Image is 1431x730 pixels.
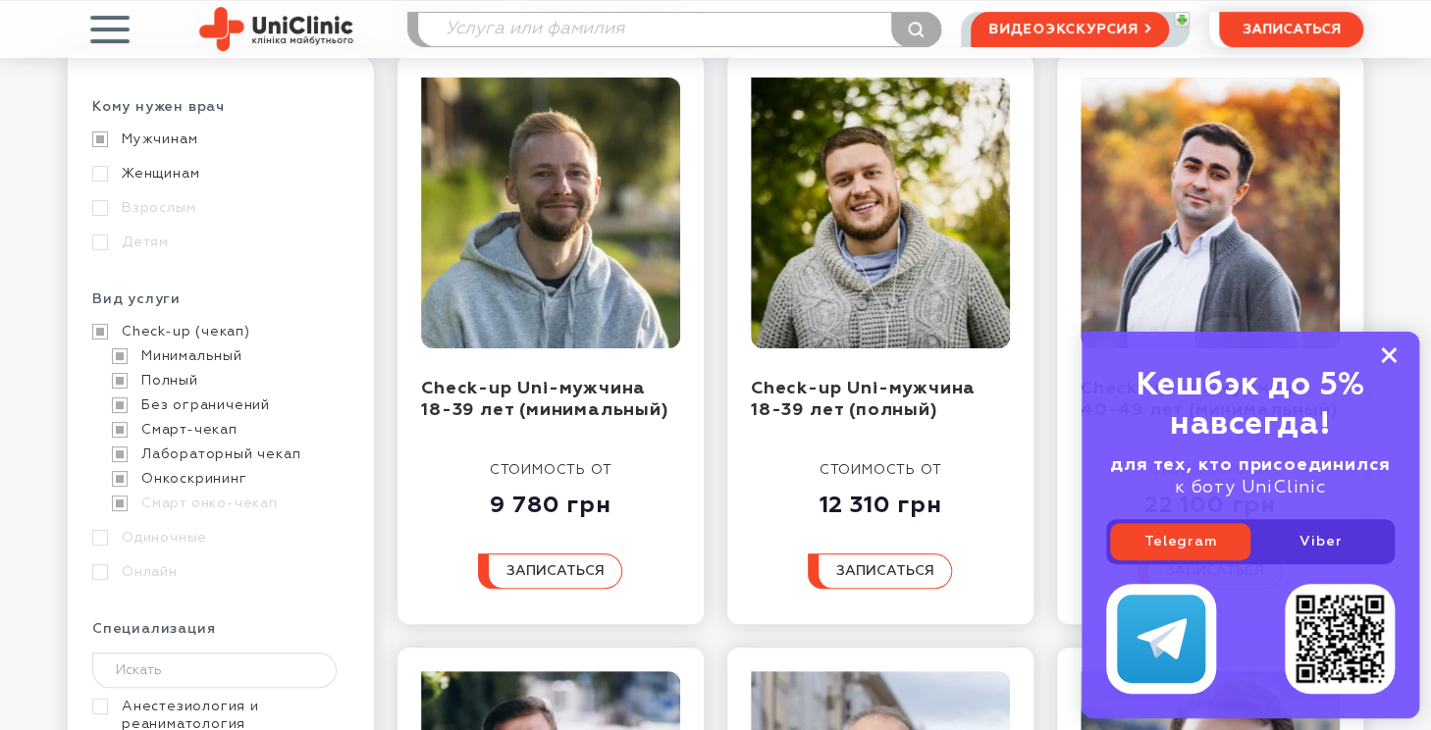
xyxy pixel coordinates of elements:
a: Telegram [1110,523,1250,560]
button: записаться [808,553,952,589]
a: Check-up Uni-мужчина 18-39 лет (минимальный) [421,380,668,420]
div: 12 310 грн [808,479,952,520]
a: Полный [112,372,344,390]
span: видеоэкскурсия [988,13,1139,46]
a: Получи прямую ссылку [1174,12,1190,27]
div: Специализация [92,620,349,652]
input: Искать [92,652,337,688]
a: Viber [1250,523,1391,560]
span: стоимость от [490,463,612,477]
div: к боту UniClinic [1106,454,1395,499]
img: Check-up Uni-мужчина 18-39 лет (полный) [751,78,1010,348]
a: Мужчинам [92,130,344,148]
a: Лабораторный чекап [112,445,344,463]
a: Без ограничений [112,396,344,414]
a: Женщинам [92,165,344,182]
button: записаться [478,553,622,589]
span: записаться [836,564,934,578]
a: Check-up Uni-мужчина 18-39 лет (полный) [751,380,976,420]
b: для тех, кто присоединился [1110,456,1391,474]
img: Site [199,7,353,51]
input: Услуга или фамилия [418,13,940,46]
div: Кешбэк до 5% навсегда! [1106,366,1395,444]
div: Кому нужен врач [92,98,349,130]
a: Онкоскрининг [112,470,344,488]
button: записаться [1219,12,1363,47]
a: Check-up Uni-мужчина 40-49 лет (минимальный) [1081,380,1338,420]
span: записаться [1243,23,1341,36]
a: видеоэкскурсия [971,12,1169,47]
div: 9 780 грн [478,479,622,520]
img: Check-up Uni-мужчина 40-49 лет (минимальный) [1081,78,1340,348]
a: Смарт-чекап [112,421,344,439]
a: Check-up (чекап) [92,323,344,340]
img: Check-up Uni-мужчина 18-39 лет (минимальный) [421,78,680,348]
div: Вид услуги [92,290,349,323]
span: записаться [506,564,605,578]
span: стоимость от [820,463,942,477]
a: Минимальный [112,347,344,365]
